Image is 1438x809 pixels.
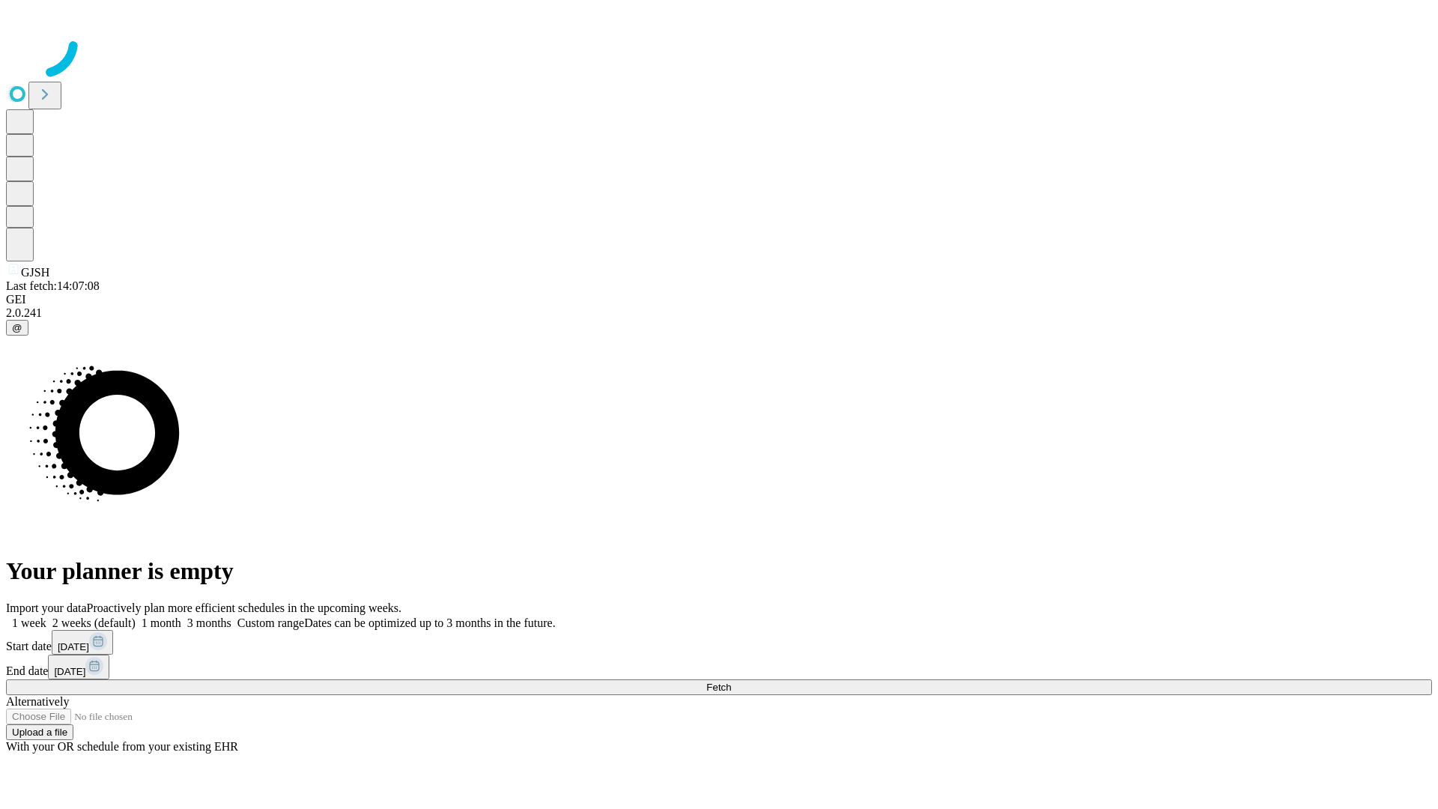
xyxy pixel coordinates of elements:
[6,740,238,753] span: With your OR schedule from your existing EHR
[6,602,87,614] span: Import your data
[6,279,100,292] span: Last fetch: 14:07:08
[6,557,1432,585] h1: Your planner is empty
[6,655,1432,679] div: End date
[87,602,401,614] span: Proactively plan more efficient schedules in the upcoming weeks.
[6,695,69,708] span: Alternatively
[21,266,49,279] span: GJSH
[6,306,1432,320] div: 2.0.241
[142,616,181,629] span: 1 month
[6,320,28,336] button: @
[58,641,89,652] span: [DATE]
[48,655,109,679] button: [DATE]
[52,630,113,655] button: [DATE]
[6,724,73,740] button: Upload a file
[54,666,85,677] span: [DATE]
[706,682,731,693] span: Fetch
[12,322,22,333] span: @
[12,616,46,629] span: 1 week
[304,616,555,629] span: Dates can be optimized up to 3 months in the future.
[6,679,1432,695] button: Fetch
[6,630,1432,655] div: Start date
[52,616,136,629] span: 2 weeks (default)
[187,616,231,629] span: 3 months
[237,616,304,629] span: Custom range
[6,293,1432,306] div: GEI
